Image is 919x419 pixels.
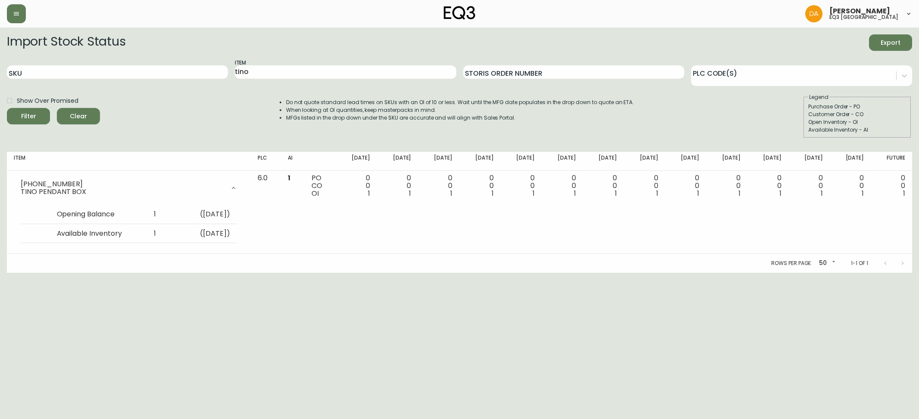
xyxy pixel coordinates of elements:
[738,188,741,198] span: 1
[706,152,748,171] th: [DATE]
[615,188,617,198] span: 1
[672,174,700,197] div: 0 0
[251,171,281,254] td: 6.0
[656,188,658,198] span: 1
[808,93,829,101] legend: Legend
[7,108,50,124] button: Filter
[312,188,319,198] span: OI
[808,118,907,126] div: Open Inventory - OI
[57,108,100,124] button: Clear
[862,188,864,198] span: 1
[336,152,377,171] th: [DATE]
[444,6,476,20] img: logo
[466,174,494,197] div: 0 0
[748,152,789,171] th: [DATE]
[795,174,823,197] div: 0 0
[286,114,634,122] li: MFGs listed in the drop down under the SKU are accurate and will align with Sales Portal.
[136,205,163,224] td: 1
[533,188,535,198] span: 1
[837,174,864,197] div: 0 0
[409,188,411,198] span: 1
[624,152,665,171] th: [DATE]
[574,188,576,198] span: 1
[50,224,136,243] td: Available Inventory
[312,174,329,197] div: PO CO
[251,152,281,171] th: PLC
[876,37,905,48] span: Export
[14,174,244,202] div: [PHONE_NUMBER]TINO PENDANT BOX
[50,205,136,224] td: Opening Balance
[288,173,290,183] span: 1
[821,188,823,198] span: 1
[7,152,251,171] th: Item
[754,174,782,197] div: 0 0
[163,205,237,224] td: ( [DATE] )
[286,106,634,114] li: When looking at OI quantities, keep masterpacks in mind.
[808,126,907,134] div: Available Inventory - AI
[878,174,905,197] div: 0 0
[384,174,411,197] div: 0 0
[425,174,452,197] div: 0 0
[869,34,912,51] button: Export
[281,152,305,171] th: AI
[808,111,907,118] div: Customer Order - CO
[21,111,36,122] div: Filter
[590,174,617,197] div: 0 0
[459,152,501,171] th: [DATE]
[779,188,782,198] span: 1
[542,152,583,171] th: [DATE]
[631,174,658,197] div: 0 0
[903,188,905,198] span: 1
[697,188,699,198] span: 1
[501,152,542,171] th: [DATE]
[64,111,93,122] span: Clear
[492,188,494,198] span: 1
[286,99,634,106] li: Do not quote standard lead times on SKUs with an OI of 10 or less. Wait until the MFG date popula...
[17,96,78,105] span: Show Over Promised
[788,152,830,171] th: [DATE]
[829,8,890,15] span: [PERSON_NAME]
[21,180,225,188] div: [PHONE_NUMBER]
[816,256,837,271] div: 50
[583,152,624,171] th: [DATE]
[418,152,459,171] th: [DATE]
[548,174,576,197] div: 0 0
[830,152,871,171] th: [DATE]
[771,259,812,267] p: Rows per page:
[808,103,907,111] div: Purchase Order - PO
[343,174,370,197] div: 0 0
[829,15,898,20] h5: eq3 [GEOGRAPHIC_DATA]
[508,174,535,197] div: 0 0
[851,259,868,267] p: 1-1 of 1
[805,5,822,22] img: dd1a7e8db21a0ac8adbf82b84ca05374
[665,152,707,171] th: [DATE]
[713,174,741,197] div: 0 0
[368,188,370,198] span: 1
[163,224,237,243] td: ( [DATE] )
[450,188,452,198] span: 1
[377,152,418,171] th: [DATE]
[21,188,225,196] div: TINO PENDANT BOX
[7,34,125,51] h2: Import Stock Status
[136,224,163,243] td: 1
[871,152,912,171] th: Future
